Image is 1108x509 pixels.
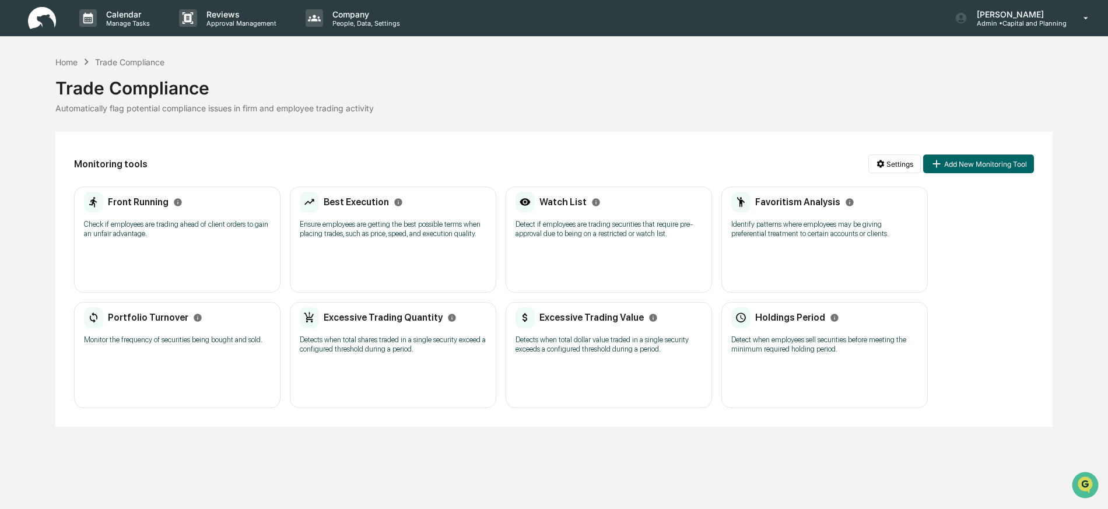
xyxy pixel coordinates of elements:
[516,220,702,238] p: Detect if employees are trading securities that require pre-approval due to being on a restricted...
[96,147,145,159] span: Attestations
[80,142,149,163] a: 🗄️Attestations
[116,198,141,206] span: Pylon
[40,89,191,101] div: Start new chat
[868,155,921,173] button: Settings
[173,198,183,207] svg: Info
[300,335,486,354] p: Detects when total shares traded in a single security exceed a configured threshold during a period.
[324,312,443,323] h2: Excessive Trading Quantity
[516,335,702,354] p: Detects when total dollar value traded in a single security exceeds a configured threshold during...
[755,312,825,323] h2: Holdings Period
[731,335,918,354] p: Detect when employees sell securities before meeting the minimum required holding period.
[108,196,169,208] h2: Front Running
[830,313,839,322] svg: Info
[648,313,658,322] svg: Info
[300,220,486,238] p: Ensure employees are getting the best possible terms when placing trades, such as price, speed, a...
[967,9,1067,19] p: [PERSON_NAME]
[394,198,403,207] svg: Info
[197,19,282,27] p: Approval Management
[731,220,918,238] p: Identify patterns where employees may be giving preferential treatment to certain accounts or cli...
[84,335,271,345] p: Monitor the frequency of securities being bought and sold.
[23,169,73,181] span: Data Lookup
[193,313,202,322] svg: Info
[591,198,601,207] svg: Info
[539,196,587,208] h2: Watch List
[923,155,1034,173] button: Add New Monitoring Tool
[12,170,21,180] div: 🔎
[55,68,1053,99] div: Trade Compliance
[7,142,80,163] a: 🖐️Preclearance
[82,197,141,206] a: Powered byPylon
[23,147,75,159] span: Preclearance
[95,57,164,67] div: Trade Compliance
[323,19,406,27] p: People, Data, Settings
[55,57,78,67] div: Home
[324,196,389,208] h2: Best Execution
[755,196,840,208] h2: Favoritism Analysis
[1071,471,1102,502] iframe: Open customer support
[967,19,1067,27] p: Admin • Capital and Planning
[12,148,21,157] div: 🖐️
[55,103,1053,113] div: Automatically flag potential compliance issues in firm and employee trading activity
[197,9,282,19] p: Reviews
[84,220,271,238] p: Check if employees are trading ahead of client orders to gain an unfair advantage.
[97,19,156,27] p: Manage Tasks
[323,9,406,19] p: Company
[108,312,188,323] h2: Portfolio Turnover
[447,313,457,322] svg: Info
[85,148,94,157] div: 🗄️
[12,24,212,43] p: How can we help?
[97,9,156,19] p: Calendar
[40,101,148,110] div: We're available if you need us!
[7,164,78,185] a: 🔎Data Lookup
[28,7,56,30] img: logo
[198,93,212,107] button: Start new chat
[539,312,644,323] h2: Excessive Trading Value
[74,159,148,170] h2: Monitoring tools
[845,198,854,207] svg: Info
[12,89,33,110] img: 1746055101610-c473b297-6a78-478c-a979-82029cc54cd1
